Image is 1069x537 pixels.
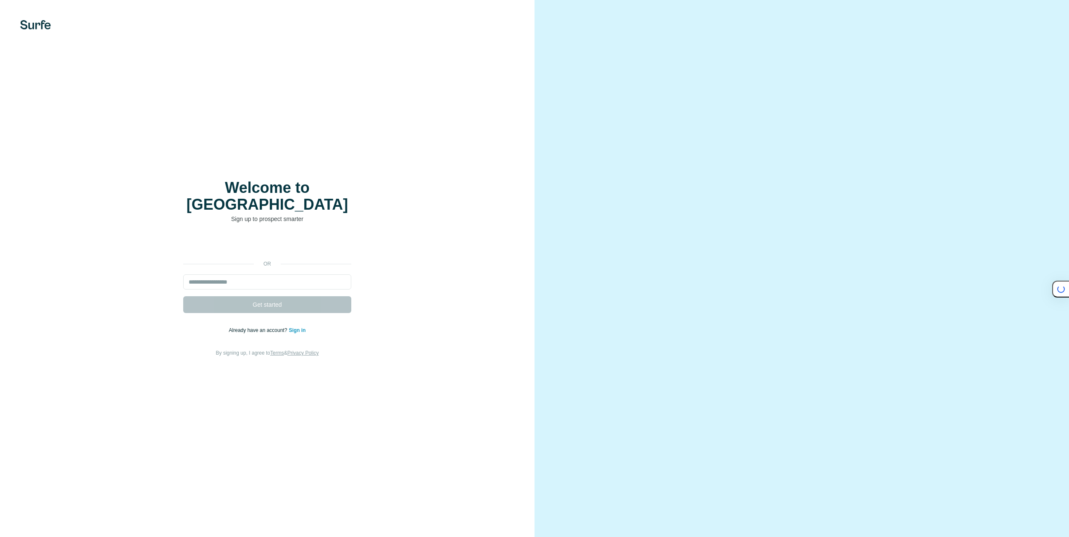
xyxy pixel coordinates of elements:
[289,327,305,333] a: Sign in
[254,260,281,268] p: or
[270,350,284,356] a: Terms
[183,215,351,223] p: Sign up to prospect smarter
[229,327,289,333] span: Already have an account?
[216,350,319,356] span: By signing up, I agree to &
[183,179,351,213] h1: Welcome to [GEOGRAPHIC_DATA]
[287,350,319,356] a: Privacy Policy
[179,236,355,254] iframe: Schaltfläche „Über Google anmelden“
[20,20,51,29] img: Surfe's logo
